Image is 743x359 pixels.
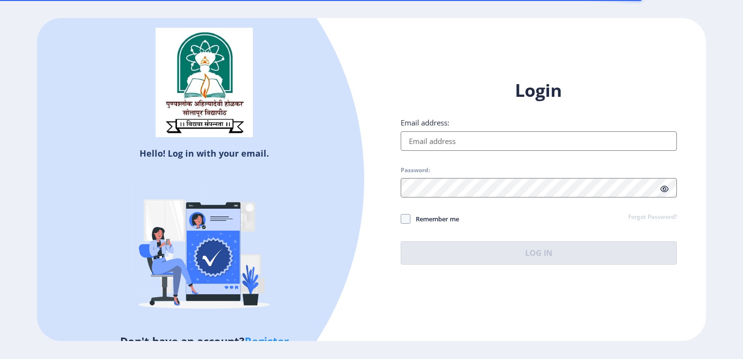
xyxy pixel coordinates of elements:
[119,163,289,333] img: Verified-rafiki.svg
[44,333,364,349] h5: Don't have an account?
[401,166,430,174] label: Password:
[401,241,677,265] button: Log In
[628,213,677,222] a: Forgot Password?
[401,79,677,102] h1: Login
[401,131,677,151] input: Email address
[401,118,449,127] label: Email address:
[410,213,459,225] span: Remember me
[156,28,253,138] img: sulogo.png
[245,334,289,348] a: Register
